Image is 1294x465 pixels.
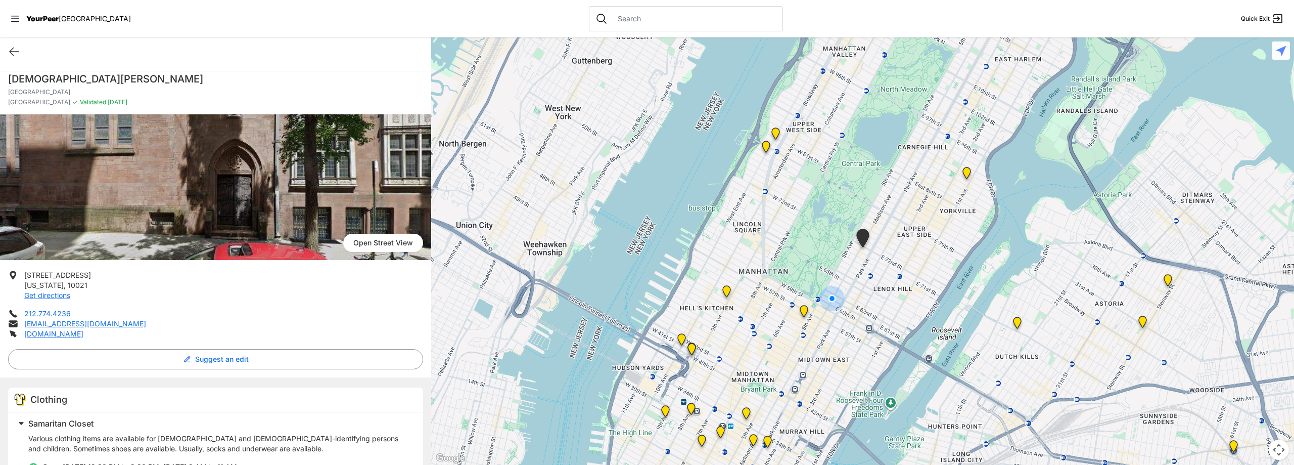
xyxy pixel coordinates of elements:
span: Quick Exit [1241,15,1270,23]
div: New Location, Headquarters [696,435,708,451]
button: Suggest an edit [8,349,423,369]
a: 212.774.4236 [24,309,71,318]
span: [US_STATE] [24,281,64,289]
div: Greater New York City [747,434,760,450]
span: YourPeer [26,14,59,23]
a: Quick Exit [1241,13,1284,25]
div: Antonio Olivieri Drop-in Center [685,403,698,419]
a: Get directions [24,291,70,300]
span: Clothing [30,394,67,405]
button: Map camera controls [1269,440,1289,460]
div: Avenue Church [960,167,973,183]
div: Fancy Thrift Shop [1011,317,1024,333]
span: Validated [80,98,106,106]
div: You are here! [819,286,845,311]
div: Headquarters [714,426,727,442]
div: Pathways Adult Drop-In Program [769,128,782,144]
span: ✓ [72,98,78,106]
span: , [64,281,66,289]
h1: [DEMOGRAPHIC_DATA][PERSON_NAME] [8,72,423,86]
a: [DOMAIN_NAME] [24,329,83,338]
div: New York [675,333,688,350]
span: 10021 [68,281,87,289]
span: [STREET_ADDRESS] [24,271,91,279]
span: [GEOGRAPHIC_DATA] [8,98,70,106]
div: Metro Baptist Church [685,343,698,359]
div: Metro Baptist Church [685,343,698,359]
div: Chelsea [659,405,672,421]
p: Various clothing items are available for [DEMOGRAPHIC_DATA] and [DEMOGRAPHIC_DATA]-identifying pe... [28,434,411,454]
p: [GEOGRAPHIC_DATA] [8,88,423,96]
div: 9th Avenue Drop-in Center [720,285,733,302]
a: Open this area in Google Maps (opens a new window) [434,452,467,465]
div: Mainchance Adult Drop-in Center [761,436,774,452]
span: [DATE] [106,98,127,106]
span: [GEOGRAPHIC_DATA] [59,14,131,23]
div: Manhattan [854,229,871,251]
a: YourPeer[GEOGRAPHIC_DATA] [26,16,131,22]
span: Samaritan Closet [28,418,94,429]
a: Open Street View [343,234,423,252]
div: Woodside Youth Drop-in Center [1227,440,1240,456]
img: Google [434,452,467,465]
input: Search [612,14,776,24]
a: [EMAIL_ADDRESS][DOMAIN_NAME] [24,319,146,328]
span: Suggest an edit [195,354,249,364]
